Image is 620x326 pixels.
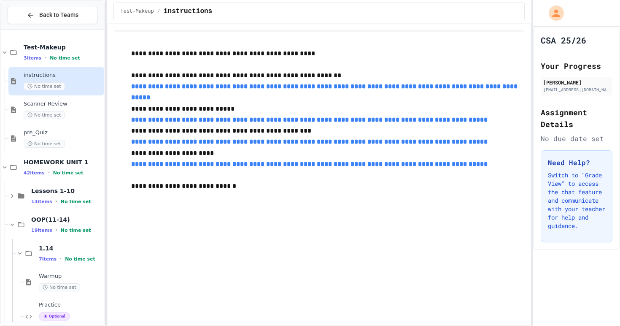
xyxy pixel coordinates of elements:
span: No time set [65,256,95,262]
span: Scanner Review [24,101,102,108]
h1: CSA 25/26 [541,34,586,46]
span: instructions [164,6,212,16]
span: Lessons 1-10 [31,187,102,195]
span: 1.14 [39,244,102,252]
div: [EMAIL_ADDRESS][DOMAIN_NAME] [543,87,610,93]
div: My Account [540,3,566,23]
span: No time set [24,140,65,148]
div: [PERSON_NAME] [543,79,610,86]
span: 7 items [39,256,57,262]
span: / [157,8,160,15]
p: Switch to "Grade View" to access the chat feature and communicate with your teacher for help and ... [548,171,605,230]
span: • [56,198,57,205]
span: No time set [53,170,84,176]
span: No time set [50,55,80,61]
iframe: chat widget [585,292,612,318]
span: HOMEWORK UNIT 1 [24,158,102,166]
span: Practice [39,302,102,309]
span: Test-Makeup [121,8,154,15]
button: Back to Teams [8,6,97,24]
span: pre_Quiz [24,129,102,136]
span: Optional [39,312,70,321]
span: 13 items [31,199,52,204]
span: OOP(11-14) [31,216,102,223]
span: 42 items [24,170,45,176]
h2: Your Progress [541,60,612,72]
span: No time set [61,228,91,233]
span: • [45,54,46,61]
div: No due date set [541,133,612,144]
span: 3 items [24,55,41,61]
span: No time set [24,111,65,119]
span: Warmup [39,273,102,280]
iframe: chat widget [550,255,612,291]
span: No time set [61,199,91,204]
span: • [48,169,50,176]
span: • [56,227,57,234]
span: Back to Teams [39,11,78,19]
span: • [60,255,62,262]
span: Test-Makeup [24,43,102,51]
h2: Assignment Details [541,106,612,130]
h3: Need Help? [548,158,605,168]
span: instructions [24,72,102,79]
span: No time set [24,82,65,90]
span: No time set [39,283,80,291]
span: 19 items [31,228,52,233]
